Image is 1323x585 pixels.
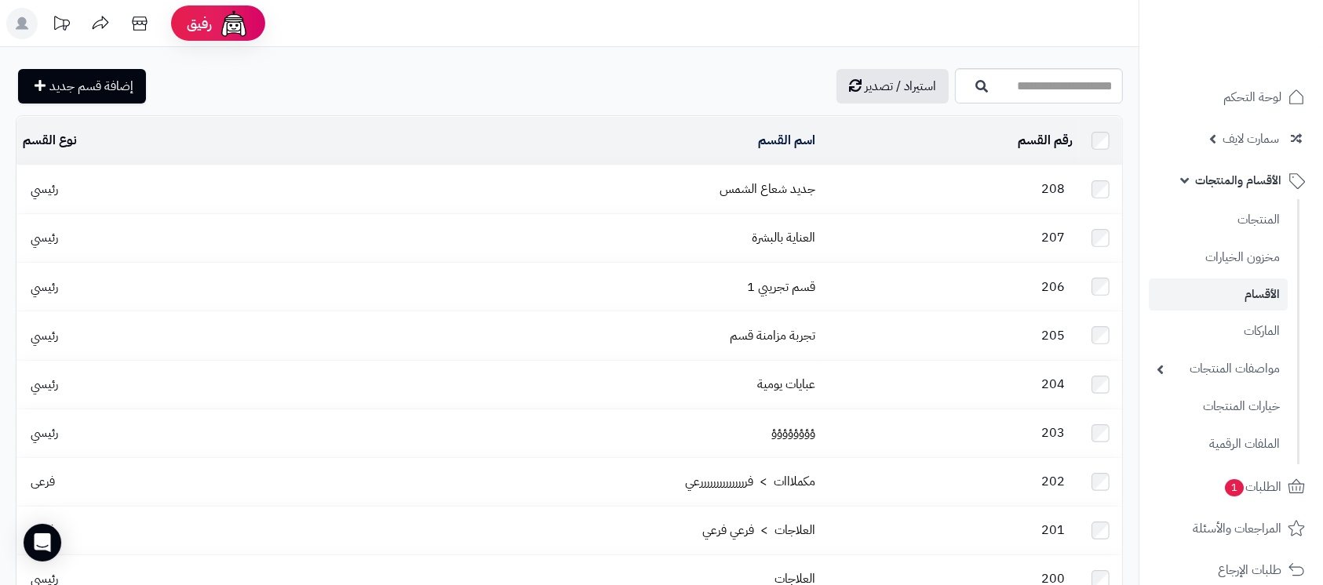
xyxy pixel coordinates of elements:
[865,77,936,96] span: استيراد / تصدير
[1223,476,1281,498] span: الطلبات
[720,180,815,198] a: جديد شعاع الشمس
[218,8,250,39] img: ai-face.png
[828,132,1073,150] div: رقم القسم
[23,278,66,296] span: رئيسي
[16,117,271,165] td: نوع القسم
[771,423,815,442] a: ؤؤؤؤؤؤؤؤ
[1033,228,1073,247] span: 207
[1149,278,1288,311] a: الأقسام
[1216,32,1308,65] img: logo-2.png
[836,69,949,104] a: استيراد / تصدير
[702,521,815,540] a: العلاجات > فرعي فرعي
[23,521,63,540] span: فرعى
[1218,559,1281,581] span: طلبات الإرجاع
[758,131,815,150] a: اسم القسم
[1149,390,1288,423] a: خيارات المنتجات
[1149,352,1288,386] a: مواصفات المنتجات
[1149,427,1288,461] a: الملفات الرقمية
[23,375,66,394] span: رئيسي
[23,326,66,345] span: رئيسي
[1033,472,1073,491] span: 202
[1195,169,1281,191] span: الأقسام والمنتجات
[49,77,133,96] span: إضافة قسم جديد
[752,228,815,247] a: العناية بالبشرة
[18,69,146,104] a: إضافة قسم جديد
[187,14,212,33] span: رفيق
[1193,518,1281,540] span: المراجعات والأسئلة
[730,326,815,345] a: تجربة مزامنة قسم
[23,228,66,247] span: رئيسي
[747,278,815,296] a: قسم تجريبي 1
[1033,278,1073,296] span: 206
[1033,521,1073,540] span: 201
[685,472,815,491] a: مكملااات > فرررررررررررررررعي
[23,423,66,442] span: رئيسي
[23,180,66,198] span: رئيسي
[24,524,61,561] div: Open Intercom Messenger
[23,472,63,491] span: فرعى
[1033,326,1073,345] span: 205
[1223,128,1279,150] span: سمارت لايف
[1149,314,1288,348] a: الماركات
[1149,241,1288,274] a: مخزون الخيارات
[1149,468,1314,506] a: الطلبات1
[1149,510,1314,547] a: المراجعات والأسئلة
[1033,180,1073,198] span: 208
[757,375,815,394] a: عبايات يومية
[1033,375,1073,394] span: 204
[1224,479,1244,497] span: 1
[1149,78,1314,116] a: لوحة التحكم
[1033,423,1073,442] span: 203
[1223,86,1281,108] span: لوحة التحكم
[42,8,81,43] a: تحديثات المنصة
[1149,203,1288,237] a: المنتجات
